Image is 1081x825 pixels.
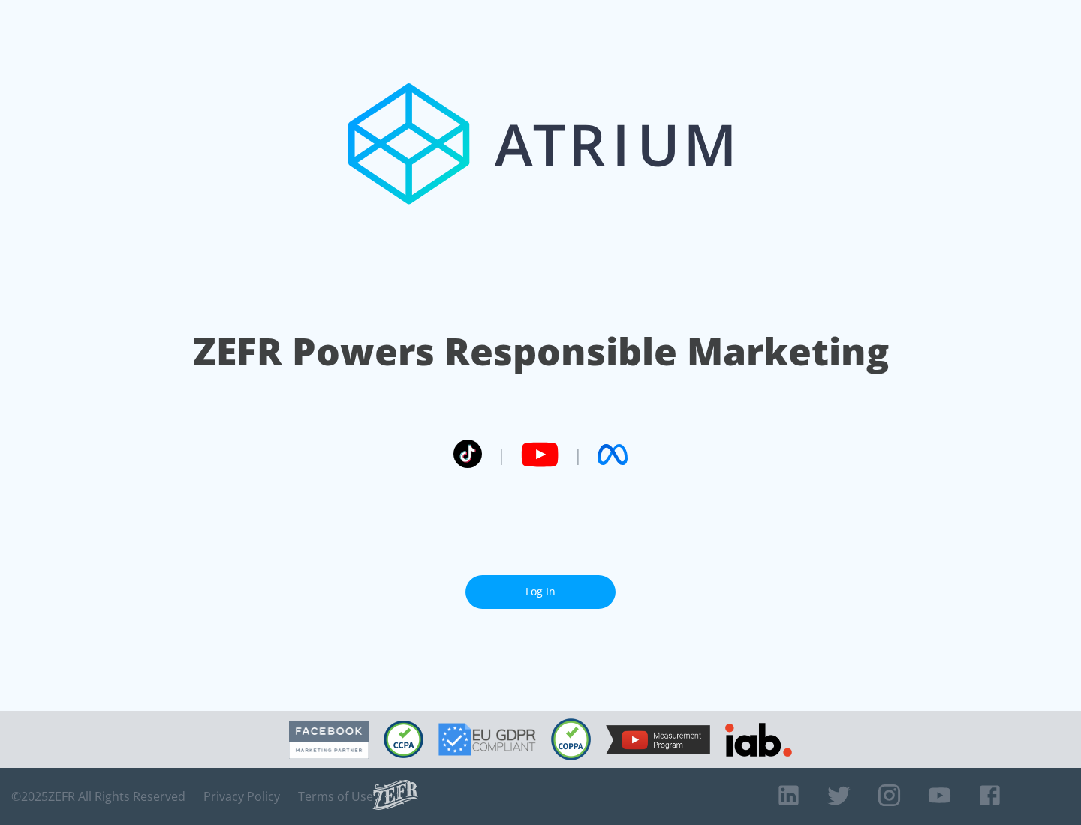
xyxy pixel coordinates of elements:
img: IAB [725,723,792,757]
img: COPPA Compliant [551,718,591,760]
a: Terms of Use [298,789,373,804]
span: | [497,443,506,466]
img: Facebook Marketing Partner [289,721,369,759]
span: © 2025 ZEFR All Rights Reserved [11,789,185,804]
a: Privacy Policy [203,789,280,804]
img: CCPA Compliant [384,721,423,758]
h1: ZEFR Powers Responsible Marketing [193,325,889,377]
img: YouTube Measurement Program [606,725,710,754]
span: | [574,443,583,466]
a: Log In [465,575,616,609]
img: GDPR Compliant [438,723,536,756]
